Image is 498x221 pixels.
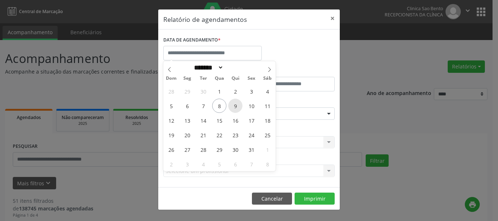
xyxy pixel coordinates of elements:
span: Qua [211,76,227,81]
span: Seg [179,76,195,81]
span: Outubro 7, 2025 [196,99,210,113]
span: Outubro 29, 2025 [212,142,226,157]
span: Outubro 14, 2025 [196,113,210,127]
span: Outubro 20, 2025 [180,128,194,142]
span: Sex [244,76,260,81]
span: Outubro 3, 2025 [244,84,258,98]
button: Cancelar [252,193,292,205]
span: Novembro 5, 2025 [212,157,226,171]
span: Dom [163,76,179,81]
span: Sáb [260,76,276,81]
input: Year [223,64,248,71]
span: Outubro 22, 2025 [212,128,226,142]
span: Outubro 1, 2025 [212,84,226,98]
span: Outubro 18, 2025 [260,113,275,127]
label: ATÉ [251,66,335,77]
span: Novembro 3, 2025 [180,157,194,171]
button: Imprimir [295,193,335,205]
span: Qui [227,76,244,81]
span: Novembro 2, 2025 [164,157,178,171]
span: Novembro 6, 2025 [228,157,242,171]
span: Outubro 23, 2025 [228,128,242,142]
h5: Relatório de agendamentos [163,15,247,24]
span: Outubro 8, 2025 [212,99,226,113]
span: Outubro 31, 2025 [244,142,258,157]
span: Outubro 2, 2025 [228,84,242,98]
span: Novembro 8, 2025 [260,157,275,171]
span: Outubro 16, 2025 [228,113,242,127]
span: Outubro 28, 2025 [196,142,210,157]
span: Outubro 12, 2025 [164,113,178,127]
button: Close [325,9,340,27]
span: Outubro 24, 2025 [244,128,258,142]
span: Outubro 15, 2025 [212,113,226,127]
span: Novembro 4, 2025 [196,157,210,171]
span: Outubro 6, 2025 [180,99,194,113]
span: Outubro 25, 2025 [260,128,275,142]
span: Setembro 29, 2025 [180,84,194,98]
span: Novembro 1, 2025 [260,142,275,157]
span: Outubro 19, 2025 [164,128,178,142]
span: Outubro 11, 2025 [260,99,275,113]
span: Ter [195,76,211,81]
span: Outubro 10, 2025 [244,99,258,113]
span: Outubro 9, 2025 [228,99,242,113]
span: Outubro 21, 2025 [196,128,210,142]
span: Setembro 30, 2025 [196,84,210,98]
span: Outubro 4, 2025 [260,84,275,98]
span: Outubro 13, 2025 [180,113,194,127]
span: Setembro 28, 2025 [164,84,178,98]
span: Outubro 27, 2025 [180,142,194,157]
span: Outubro 5, 2025 [164,99,178,113]
span: Outubro 30, 2025 [228,142,242,157]
span: Novembro 7, 2025 [244,157,258,171]
label: DATA DE AGENDAMENTO [163,35,221,46]
span: Outubro 17, 2025 [244,113,258,127]
span: Outubro 26, 2025 [164,142,178,157]
select: Month [191,64,223,71]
